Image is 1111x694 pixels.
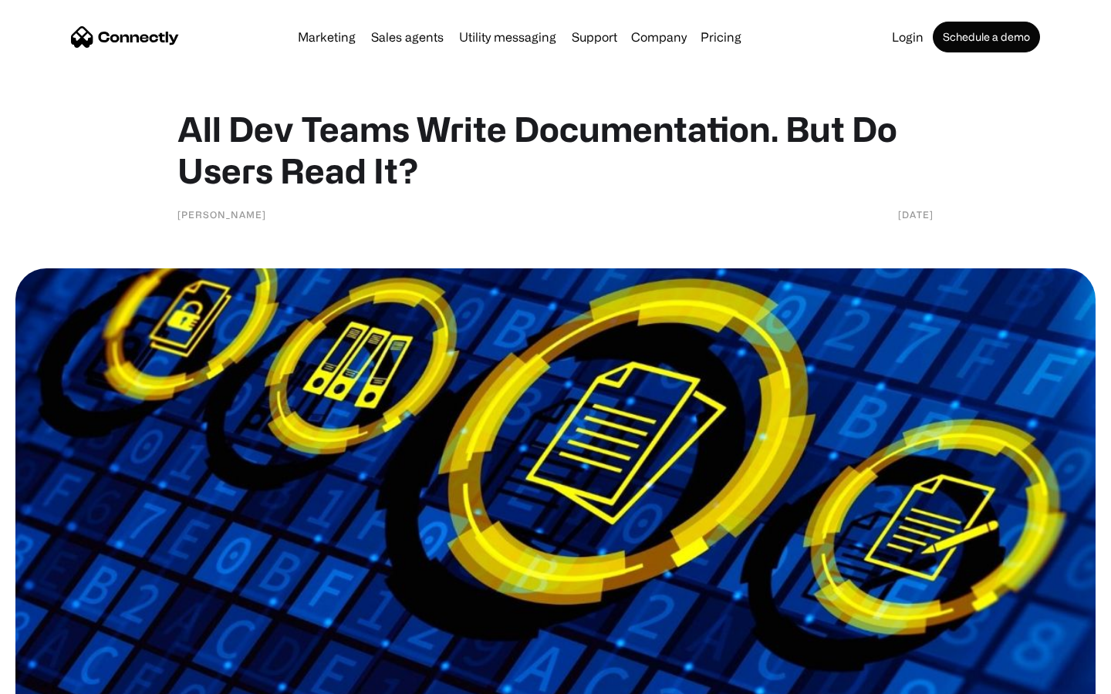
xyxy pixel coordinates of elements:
[292,31,362,43] a: Marketing
[71,25,179,49] a: home
[886,31,930,43] a: Login
[15,667,93,689] aside: Language selected: English
[453,31,562,43] a: Utility messaging
[177,108,934,191] h1: All Dev Teams Write Documentation. But Do Users Read It?
[631,26,687,48] div: Company
[933,22,1040,52] a: Schedule a demo
[694,31,748,43] a: Pricing
[31,667,93,689] ul: Language list
[898,207,934,222] div: [DATE]
[626,26,691,48] div: Company
[365,31,450,43] a: Sales agents
[177,207,266,222] div: [PERSON_NAME]
[566,31,623,43] a: Support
